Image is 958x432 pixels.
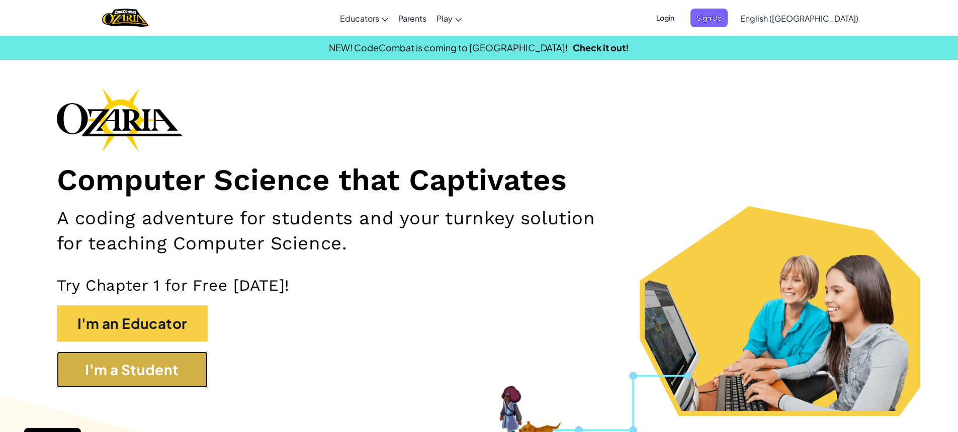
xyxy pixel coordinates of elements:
[57,162,902,199] h1: Computer Science that Captivates
[735,5,863,32] a: English ([GEOGRAPHIC_DATA])
[57,305,208,341] button: I'm an Educator
[393,5,431,32] a: Parents
[573,42,629,53] a: Check it out!
[340,13,379,24] span: Educators
[329,42,568,53] span: NEW! CodeCombat is coming to [GEOGRAPHIC_DATA]!
[57,206,623,255] h2: A coding adventure for students and your turnkey solution for teaching Computer Science.
[335,5,393,32] a: Educators
[437,13,453,24] span: Play
[740,13,858,24] span: English ([GEOGRAPHIC_DATA])
[690,9,728,27] button: Sign Up
[102,8,149,28] a: Ozaria by CodeCombat logo
[57,352,208,388] button: I'm a Student
[57,88,183,152] img: Ozaria branding logo
[102,8,149,28] img: Home
[431,5,467,32] a: Play
[57,276,902,295] p: Try Chapter 1 for Free [DATE]!
[650,9,680,27] button: Login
